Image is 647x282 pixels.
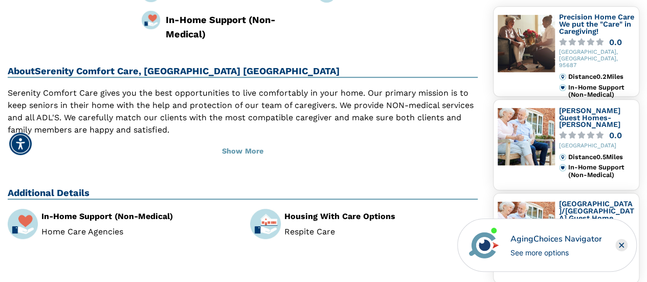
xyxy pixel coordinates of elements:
[284,228,478,236] li: Respite Care
[166,13,302,41] div: In-Home Support (Non-Medical)
[559,106,620,128] a: [PERSON_NAME] Guest Homes-[PERSON_NAME]
[8,140,478,163] button: Show More
[559,13,634,35] a: Precision Home Care We put the "Care" in Caregiving!
[559,84,566,91] img: primary.svg
[559,143,635,149] div: [GEOGRAPHIC_DATA]
[559,154,566,161] img: distance.svg
[510,247,601,258] div: See more options
[559,132,635,139] a: 0.0
[559,200,634,222] a: [GEOGRAPHIC_DATA]/[GEOGRAPHIC_DATA] Guest Home
[466,228,501,263] img: avatar
[615,239,628,251] div: Close
[568,164,635,179] div: In-Home Support (Non-Medical)
[510,233,601,245] div: AgingChoices Navigator
[568,154,635,161] div: Distance 0.5 Miles
[568,84,635,99] div: In-Home Support (Non-Medical)
[284,212,478,221] div: Housing With Care Options
[559,164,566,171] img: primary.svg
[9,133,32,155] div: Accessibility Menu
[609,38,622,46] div: 0.0
[8,66,478,78] h2: About Serenity Comfort Care, [GEOGRAPHIC_DATA] [GEOGRAPHIC_DATA]
[41,228,235,236] li: Home Care Agencies
[609,132,622,139] div: 0.0
[8,187,478,200] h2: Additional Details
[41,212,235,221] div: In-Home Support (Non-Medical)
[8,87,478,136] p: Serenity Comfort Care gives you the best opportunities to live comfortably in your home. Our prim...
[559,49,635,69] div: [GEOGRAPHIC_DATA], [GEOGRAPHIC_DATA], 95687
[568,73,635,80] div: Distance 0.2 Miles
[559,38,635,46] a: 0.0
[559,73,566,80] img: distance.svg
